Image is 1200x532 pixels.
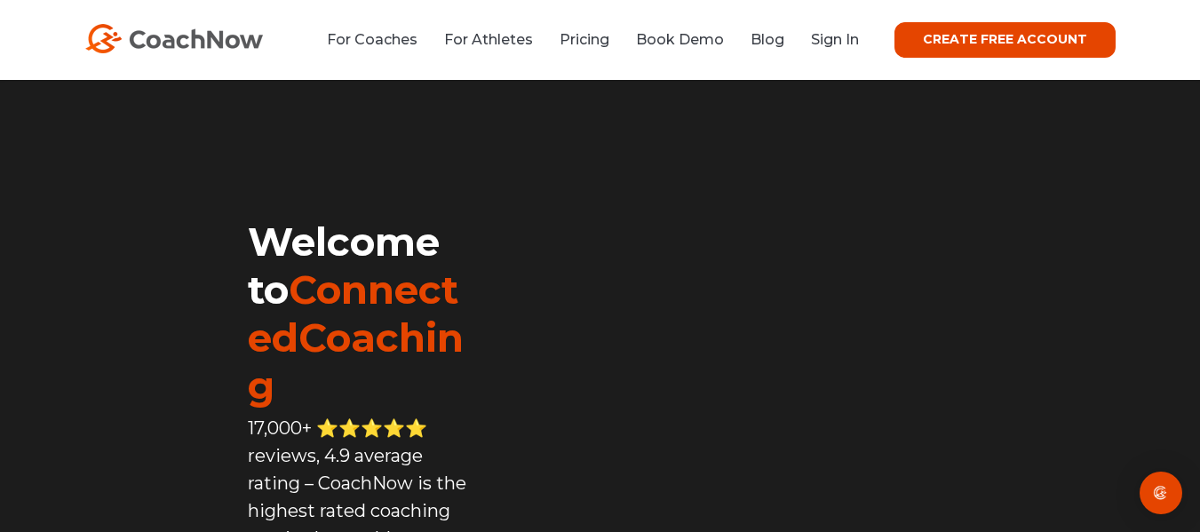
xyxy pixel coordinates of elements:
[85,24,263,53] img: CoachNow Logo
[560,31,609,48] a: Pricing
[327,31,417,48] a: For Coaches
[751,31,784,48] a: Blog
[1140,472,1182,514] div: Open Intercom Messenger
[894,22,1116,58] a: CREATE FREE ACCOUNT
[248,266,464,409] span: ConnectedCoaching
[636,31,724,48] a: Book Demo
[444,31,533,48] a: For Athletes
[248,218,473,409] h1: Welcome to
[811,31,859,48] a: Sign In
